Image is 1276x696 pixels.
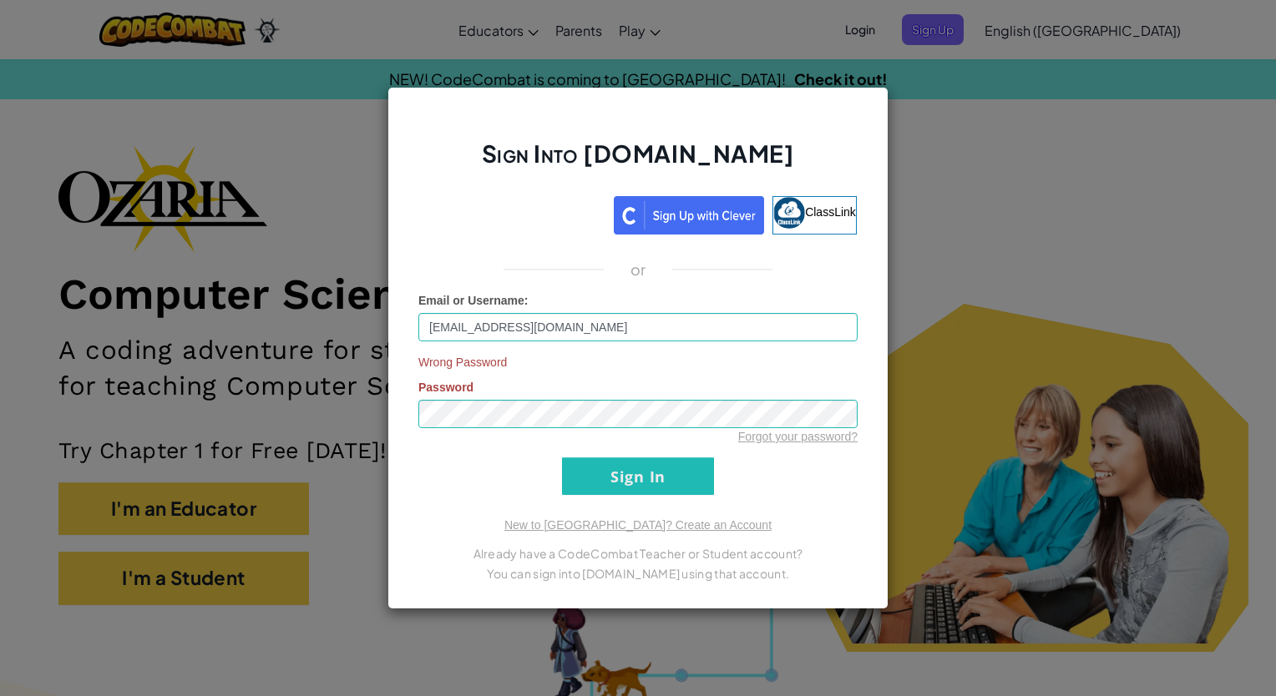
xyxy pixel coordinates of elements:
[418,294,524,307] span: Email or Username
[805,205,856,219] span: ClassLink
[418,292,529,309] label: :
[614,196,764,235] img: clever_sso_button@2x.png
[418,381,473,394] span: Password
[418,563,858,583] p: You can sign into [DOMAIN_NAME] using that account.
[630,260,646,280] p: or
[418,354,858,371] span: Wrong Password
[504,518,772,532] a: New to [GEOGRAPHIC_DATA]? Create an Account
[411,194,614,231] iframe: Botón Iniciar sesión con Google
[773,197,805,229] img: classlink-logo-small.png
[562,457,714,495] input: Sign In
[738,430,858,443] a: Forgot your password?
[418,138,858,186] h2: Sign Into [DOMAIN_NAME]
[418,543,858,563] p: Already have a CodeCombat Teacher or Student account?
